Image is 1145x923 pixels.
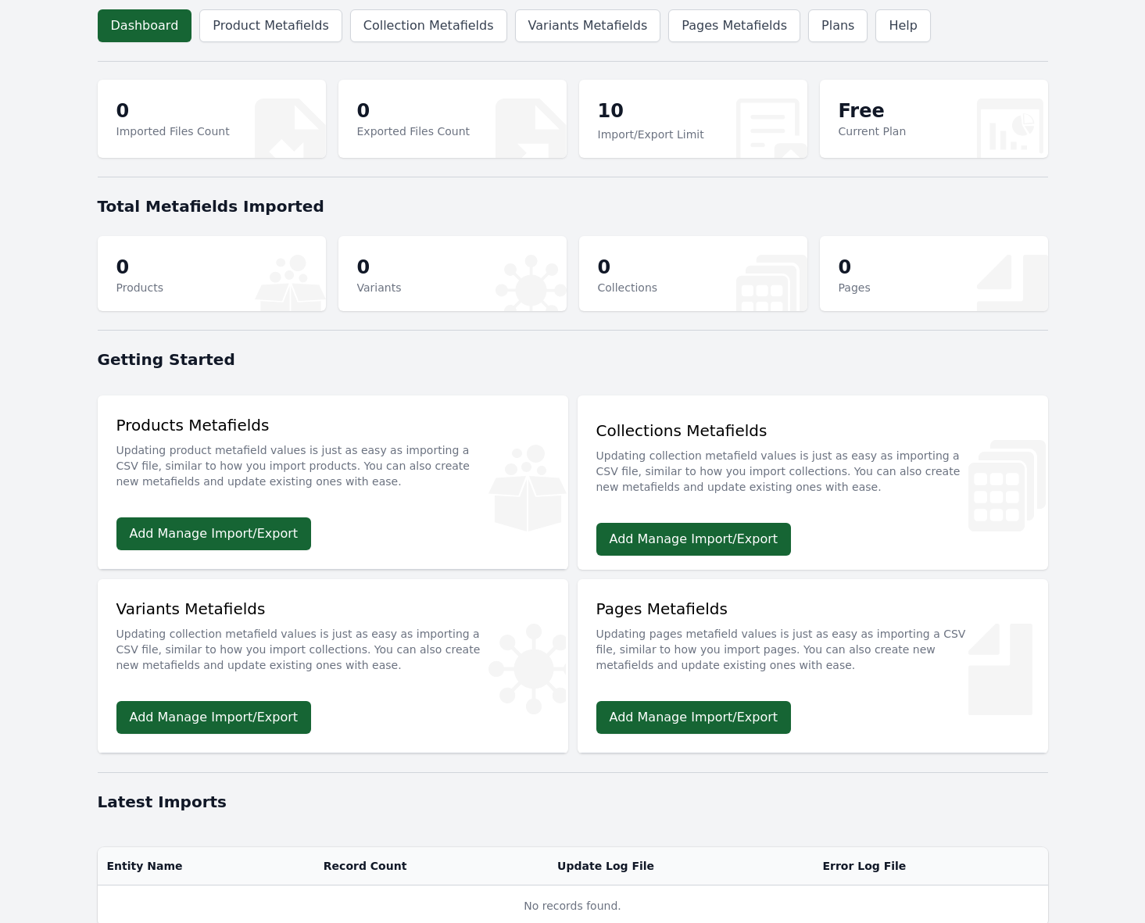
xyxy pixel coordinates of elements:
[596,620,1029,673] p: Updating pages metafield values is just as easy as importing a CSV file, similar to how you impor...
[98,791,1048,813] h1: Latest Imports
[357,123,471,139] p: Exported Files Count
[314,847,548,885] th: Record Count
[116,98,230,123] p: 0
[98,847,314,885] th: Entity Name
[596,442,1029,495] p: Updating collection metafield values is just as easy as importing a CSV file, similar to how you ...
[357,280,402,295] p: Variants
[598,127,704,142] p: Import/Export Limit
[596,701,792,734] a: Add Manage Import/Export
[116,517,312,550] a: Add Manage Import/Export
[357,255,402,280] p: 0
[350,9,507,42] a: Collection Metafields
[116,280,163,295] p: Products
[116,414,549,499] div: Products Metafields
[875,9,930,42] a: Help
[515,9,661,42] a: Variants Metafields
[839,280,871,295] p: Pages
[598,255,658,280] p: 0
[116,255,163,280] p: 0
[808,9,868,42] a: Plans
[668,9,800,42] a: Pages Metafields
[839,123,907,139] p: Current Plan
[199,9,342,42] a: Product Metafields
[596,420,1029,504] div: Collections Metafields
[548,847,813,885] th: Update Log File
[98,349,1048,370] h1: Getting Started
[839,255,871,280] p: 0
[813,847,1047,885] th: Error Log File
[116,620,549,673] p: Updating collection metafield values is just as easy as importing a CSV file, similar to how you ...
[357,98,471,123] p: 0
[116,123,230,139] p: Imported Files Count
[116,436,549,489] p: Updating product metafield values is just as easy as importing a CSV file, similar to how you imp...
[98,9,192,42] a: Dashboard
[598,280,658,295] p: Collections
[596,523,792,556] a: Add Manage Import/Export
[839,98,907,123] p: Free
[596,598,1029,682] div: Pages Metafields
[116,598,549,682] div: Variants Metafields
[116,701,312,734] a: Add Manage Import/Export
[598,98,704,127] p: 10
[98,195,1048,217] h1: Total Metafields Imported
